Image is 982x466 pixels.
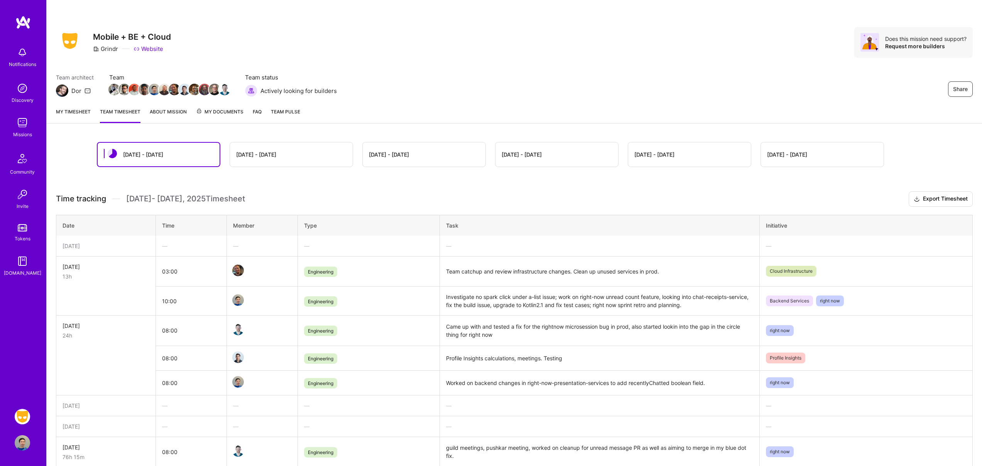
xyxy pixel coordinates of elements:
[155,256,226,287] td: 03:00
[15,115,30,130] img: teamwork
[767,150,807,159] div: [DATE] - [DATE]
[909,191,973,207] button: Export Timesheet
[446,242,753,250] div: —
[109,73,230,81] span: Team
[15,15,31,29] img: logo
[15,81,30,96] img: discovery
[210,83,220,96] a: Team Member Avatar
[15,253,30,269] img: guide book
[15,235,30,243] div: Tokens
[304,296,337,307] span: Engineering
[253,108,262,123] a: FAQ
[56,84,68,97] img: Team Architect
[63,322,149,330] div: [DATE]
[17,202,29,210] div: Invite
[245,84,257,97] img: Actively looking for builders
[155,215,226,236] th: Time
[56,194,106,204] span: Time tracking
[155,316,226,346] td: 08:00
[108,84,120,95] img: Team Member Avatar
[15,435,30,451] img: User Avatar
[129,83,139,96] a: Team Member Avatar
[123,150,163,159] div: [DATE] - [DATE]
[236,150,276,159] div: [DATE] - [DATE]
[196,108,243,116] span: My Documents
[155,287,226,316] td: 10:00
[885,35,967,42] div: Does this mission need support?
[766,353,805,363] span: Profile Insights
[13,435,32,451] a: User Avatar
[15,45,30,60] img: bell
[155,370,226,395] td: 08:00
[446,422,753,431] div: —
[63,263,149,271] div: [DATE]
[304,378,337,388] span: Engineering
[139,83,149,96] a: Team Member Avatar
[271,108,300,123] a: Team Pulse
[766,295,813,306] span: Backend Services
[209,84,220,95] img: Team Member Avatar
[233,242,291,250] div: —
[220,83,230,96] a: Team Member Avatar
[9,60,36,68] div: Notifications
[56,30,84,51] img: Company Logo
[85,88,91,94] i: icon Mail
[134,45,163,53] a: Website
[766,266,816,277] span: Cloud Infrastructure
[440,215,759,236] th: Task
[759,215,972,236] th: Initiative
[13,409,32,424] a: Grindr: Mobile + BE + Cloud
[93,32,171,42] h3: Mobile + BE + Cloud
[369,150,409,159] div: [DATE] - [DATE]
[816,295,844,306] span: right now
[766,377,794,388] span: right now
[232,294,244,306] img: Team Member Avatar
[56,108,91,123] a: My timesheet
[149,84,160,95] img: Team Member Avatar
[149,83,159,96] a: Team Member Avatar
[304,242,433,250] div: —
[219,84,230,95] img: Team Member Avatar
[502,150,542,159] div: [DATE] - [DATE]
[766,446,794,457] span: right now
[189,84,200,95] img: Team Member Avatar
[139,84,150,95] img: Team Member Avatar
[118,84,130,95] img: Team Member Avatar
[63,331,149,339] div: 24h
[440,370,759,395] td: Worked on backend changes in right-now-presentation-services to add recentlyChatted boolean field.
[948,81,973,97] button: Share
[10,168,35,176] div: Community
[766,422,966,431] div: —
[233,444,243,458] a: Team Member Avatar
[15,409,30,424] img: Grindr: Mobile + BE + Cloud
[233,323,243,336] a: Team Member Avatar
[63,242,149,250] div: [DATE]
[196,108,243,123] a: My Documents
[119,83,129,96] a: Team Member Avatar
[304,267,337,277] span: Engineering
[885,42,967,50] div: Request more builders
[233,264,243,277] a: Team Member Avatar
[179,83,189,96] a: Team Member Avatar
[860,33,879,52] img: Avatar
[232,376,244,388] img: Team Member Avatar
[13,130,32,138] div: Missions
[159,84,170,95] img: Team Member Avatar
[233,351,243,364] a: Team Member Avatar
[63,453,149,461] div: 76h 15m
[155,346,226,370] td: 08:00
[199,83,210,96] a: Team Member Avatar
[232,351,244,363] img: Team Member Avatar
[440,316,759,346] td: Came up with and tested a fix for the rightnow microsession bug in prod, also started lookin into...
[56,73,94,81] span: Team architect
[162,242,220,250] div: —
[109,83,119,96] a: Team Member Avatar
[63,272,149,280] div: 13h
[13,149,32,168] img: Community
[126,194,245,204] span: [DATE] - [DATE] , 2025 Timesheet
[4,269,41,277] div: [DOMAIN_NAME]
[12,96,34,104] div: Discovery
[232,445,244,457] img: Team Member Avatar
[446,402,753,410] div: —
[93,46,99,52] i: icon CompanyGray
